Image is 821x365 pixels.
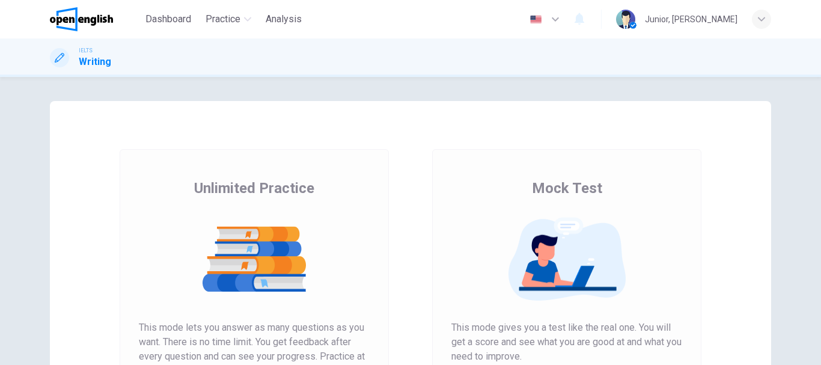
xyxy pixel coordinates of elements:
h1: Writing [79,55,111,69]
span: Unlimited Practice [194,179,314,198]
span: Mock Test [532,179,602,198]
span: Practice [206,12,240,26]
a: OpenEnglish logo [50,7,141,31]
span: IELTS [79,46,93,55]
div: Junior, [PERSON_NAME] [645,12,737,26]
span: Analysis [266,12,302,26]
span: Dashboard [145,12,191,26]
img: Profile picture [616,10,635,29]
img: en [528,15,543,24]
span: This mode gives you a test like the real one. You will get a score and see what you are good at a... [451,321,682,364]
img: OpenEnglish logo [50,7,113,31]
button: Practice [201,8,256,30]
button: Dashboard [141,8,196,30]
button: Analysis [261,8,307,30]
